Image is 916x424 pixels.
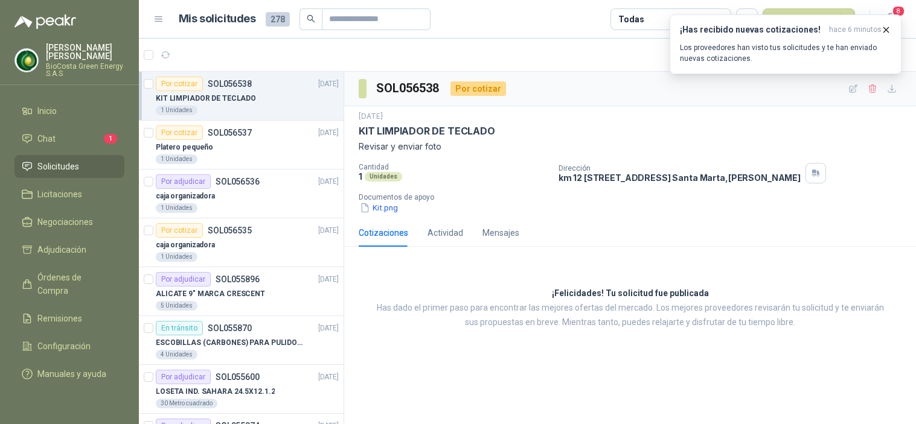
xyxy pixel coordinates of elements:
span: Adjudicación [37,243,86,256]
div: Actividad [428,226,463,239]
p: [DATE] [318,274,339,285]
a: Inicio [14,100,124,122]
p: [DATE] [318,225,339,236]
span: Manuales y ayuda [37,367,106,381]
a: Configuración [14,335,124,358]
h3: SOL056538 [376,79,441,98]
div: 30 Metro cuadrado [156,399,217,408]
button: Nueva solicitud [763,8,855,30]
span: Solicitudes [37,160,79,173]
p: SOL055600 [216,373,260,381]
p: LOSETA IND. SAHARA 24.5X12.1.2 [156,386,275,397]
p: BioCosta Green Energy S.A.S [46,63,124,77]
div: Cotizaciones [359,226,408,239]
div: Por cotizar [156,223,203,238]
span: Remisiones [37,312,82,325]
a: Remisiones [14,307,124,330]
p: [PERSON_NAME] [PERSON_NAME] [46,43,124,60]
p: Dirección [559,164,801,172]
p: [DATE] [318,127,339,139]
p: ALICATE 9" MARCA CRESCENT [156,288,265,300]
a: Por cotizarSOL056535[DATE] caja organizadora1 Unidades [139,218,344,267]
p: KIT LIMPIADOR DE TECLADO [359,125,495,138]
button: Kit.png [359,201,399,214]
p: Documentos de apoyo [359,193,911,201]
p: Platero pequeño [156,142,213,153]
p: Has dado el primer paso para encontrar las mejores ofertas del mercado. Los mejores proveedores r... [374,301,886,330]
div: Por cotizar [156,77,203,91]
p: caja organizadora [156,191,215,202]
a: Por cotizarSOL056538[DATE] KIT LIMPIADOR DE TECLADO1 Unidades [139,72,344,121]
p: SOL055896 [216,275,260,283]
p: SOL055870 [208,324,252,332]
div: Unidades [365,172,402,182]
h1: Mis solicitudes [179,10,256,28]
div: Mensajes [482,226,519,239]
p: km 12 [STREET_ADDRESS] Santa Marta , [PERSON_NAME] [559,172,801,183]
p: SOL056537 [208,128,252,137]
a: Licitaciones [14,183,124,206]
div: 1 Unidades [156,203,197,213]
div: Todas [618,13,644,26]
p: [DATE] [318,78,339,90]
a: Manuales y ayuda [14,362,124,385]
a: Adjudicación [14,238,124,261]
div: 1 Unidades [156,106,197,115]
p: ESCOBILLAS (CARBONES) PARA PULIDORA DEWALT [156,337,306,349]
span: search [307,14,315,23]
a: Por adjudicarSOL055600[DATE] LOSETA IND. SAHARA 24.5X12.1.230 Metro cuadrado [139,365,344,414]
img: Company Logo [15,49,38,72]
span: Configuración [37,340,91,353]
div: Por adjudicar [156,370,211,384]
a: Negociaciones [14,210,124,233]
button: 8 [880,8,902,30]
div: 4 Unidades [156,350,197,359]
span: 1 [104,134,117,144]
img: Logo peakr [14,14,76,29]
p: [DATE] [318,323,339,334]
p: [DATE] [359,111,383,122]
span: Negociaciones [37,215,93,229]
button: ¡Has recibido nuevas cotizaciones!hace 6 minutos Los proveedores han visto tus solicitudes y te h... [670,14,902,74]
p: [DATE] [318,372,339,383]
span: Chat [37,132,56,145]
span: Órdenes de Compra [37,271,113,297]
span: Inicio [37,104,57,118]
p: SOL056536 [216,177,260,186]
a: Órdenes de Compra [14,266,124,302]
a: En tránsitoSOL055870[DATE] ESCOBILLAS (CARBONES) PARA PULIDORA DEWALT4 Unidades [139,316,344,365]
a: Chat1 [14,127,124,150]
p: [DATE] [318,176,339,188]
div: Por adjudicar [156,272,211,286]
a: Por adjudicarSOL056536[DATE] caja organizadora1 Unidades [139,169,344,218]
h3: ¡Felicidades! Tu solicitud fue publicada [552,286,709,301]
p: Los proveedores han visto tus solicitudes y te han enviado nuevas cotizaciones. [680,42,891,64]
div: En tránsito [156,321,203,335]
div: Por adjudicar [156,174,211,189]
div: Por cotizar [156,125,203,140]
p: SOL056535 [208,226,252,235]
a: Por adjudicarSOL055896[DATE] ALICATE 9" MARCA CRESCENT5 Unidades [139,267,344,316]
div: 5 Unidades [156,301,197,311]
p: Revisar y enviar foto [359,140,902,153]
span: 8 [892,5,905,17]
a: Por cotizarSOL056537[DATE] Platero pequeño1 Unidades [139,121,344,169]
div: 1 Unidades [156,252,197,262]
p: KIT LIMPIADOR DE TECLADO [156,93,256,104]
div: Por cotizar [450,81,506,96]
p: SOL056538 [208,80,252,88]
a: Solicitudes [14,155,124,178]
span: hace 6 minutos [829,25,882,35]
p: Cantidad [359,163,549,171]
p: caja organizadora [156,239,215,251]
span: 278 [266,12,290,27]
span: Licitaciones [37,188,82,201]
h3: ¡Has recibido nuevas cotizaciones! [680,25,824,35]
div: 1 Unidades [156,154,197,164]
p: 1 [359,171,362,182]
